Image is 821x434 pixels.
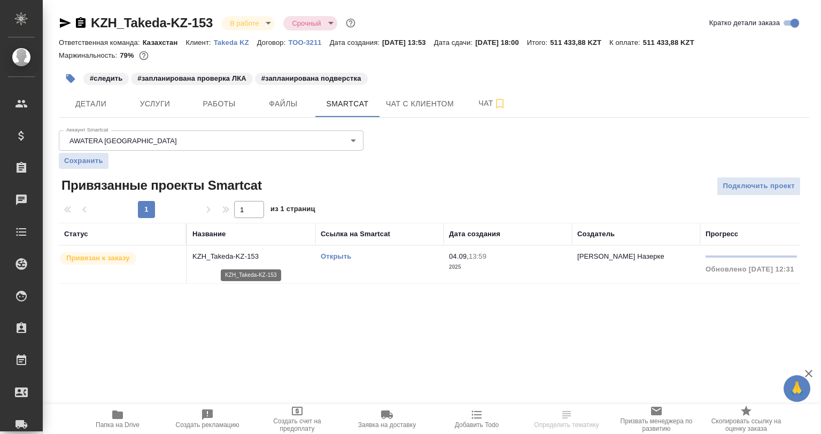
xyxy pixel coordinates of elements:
p: Дата создания: [330,38,382,46]
p: #запланирована подверстка [261,73,361,84]
div: Ссылка на Smartcat [321,229,390,239]
button: Подключить проект [717,177,801,196]
a: ТОО-3211 [288,37,329,46]
button: Сохранить [59,153,109,169]
p: 2025 [449,262,567,273]
span: Привязанные проекты Smartcat [59,177,262,194]
p: Итого: [527,38,550,46]
p: Маржинальность: [59,51,120,59]
span: запланирована проверка ЛКА [130,73,253,82]
p: 04.09, [449,252,469,260]
button: AWATERA [GEOGRAPHIC_DATA] [66,136,180,145]
button: Скопировать ссылку [74,17,87,29]
span: Чат [467,97,518,110]
p: ТОО-3211 [288,38,329,46]
p: [PERSON_NAME] Назерке [577,252,664,260]
span: Сохранить [64,156,103,166]
p: Takeda KZ [214,38,257,46]
button: 14894.70 RUB; [137,49,151,63]
p: Клиент: [185,38,213,46]
button: В работе [227,19,262,28]
p: [DATE] 18:00 [475,38,527,46]
span: Обновлено [DATE] 12:31 [706,265,794,273]
div: Название [192,229,226,239]
p: [DATE] 13:53 [382,38,434,46]
div: Статус [64,229,88,239]
span: Услуги [129,97,181,111]
p: 511 433,88 KZT [643,38,702,46]
button: Доп статусы указывают на важность/срочность заказа [344,16,358,30]
p: Договор: [257,38,289,46]
span: Детали [65,97,117,111]
div: В работе [283,16,337,30]
div: Прогресс [706,229,738,239]
div: В работе [221,16,275,30]
div: Дата создания [449,229,500,239]
button: Скопировать ссылку для ЯМессенджера [59,17,72,29]
span: следить [82,73,130,82]
span: Кратко детали заказа [709,18,780,28]
span: из 1 страниц [270,203,315,218]
span: Smartcat [322,97,373,111]
p: Привязан к заказу [66,253,130,263]
span: Файлы [258,97,309,111]
span: 🙏 [788,377,806,400]
p: 79% [120,51,136,59]
span: Чат с клиентом [386,97,454,111]
p: 13:59 [469,252,486,260]
p: Казахстан [143,38,186,46]
p: #следить [90,73,122,84]
span: Работы [193,97,245,111]
a: Takeda KZ [214,37,257,46]
p: KZH_Takeda-KZ-153 [192,251,310,262]
p: Дата сдачи: [434,38,475,46]
p: Ответственная команда: [59,38,143,46]
p: К оплате: [609,38,643,46]
button: Срочный [289,19,324,28]
a: KZH_Takeda-KZ-153 [91,15,213,30]
p: 511 433,88 KZT [550,38,609,46]
p: #запланирована проверка ЛКА [137,73,246,84]
span: запланирована подверстка [254,73,369,82]
span: Подключить проект [723,180,795,192]
div: Создатель [577,229,615,239]
button: Добавить тэг [59,67,82,90]
a: Открыть [321,252,351,260]
button: 🙏 [784,375,810,402]
div: AWATERA [GEOGRAPHIC_DATA] [59,130,363,151]
svg: Подписаться [493,97,506,110]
